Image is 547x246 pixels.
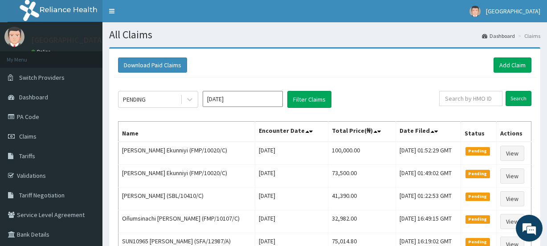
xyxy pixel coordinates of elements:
img: User Image [469,6,481,17]
td: Oñumsinachi [PERSON_NAME] (FMP/10107/C) [118,210,255,233]
td: [PERSON_NAME] Ekunniyi (FMP/10020/C) [118,142,255,165]
td: [PERSON_NAME] Ekunniyi (FMP/10020/C) [118,165,255,188]
span: Pending [465,170,490,178]
td: 73,500.00 [328,165,396,188]
span: Tariff Negotiation [19,191,65,199]
button: Download Paid Claims [118,57,187,73]
td: 100,000.00 [328,142,396,165]
span: Tariffs [19,152,35,160]
input: Search by HMO ID [439,91,502,106]
td: 41,390.00 [328,188,396,210]
span: Claims [19,132,37,140]
img: User Image [4,27,24,47]
th: Actions [497,122,531,142]
span: Pending [465,238,490,246]
th: Name [118,122,255,142]
a: Dashboard [482,32,515,40]
div: PENDING [123,95,146,104]
a: Add Claim [494,57,531,73]
input: Select Month and Year [203,91,283,107]
td: [DATE] [255,165,328,188]
input: Search [506,91,531,106]
span: Dashboard [19,93,48,101]
td: [DATE] [255,188,328,210]
td: [DATE] 01:49:02 GMT [396,165,461,188]
span: Pending [465,215,490,223]
a: View [500,146,524,161]
td: [DATE] 16:49:15 GMT [396,210,461,233]
a: Online [31,49,53,55]
a: View [500,214,524,229]
button: Filter Claims [287,91,331,108]
span: Switch Providers [19,74,65,82]
th: Date Filed [396,122,461,142]
a: View [500,168,524,184]
td: 32,982.00 [328,210,396,233]
td: [DATE] 01:22:53 GMT [396,188,461,210]
td: [PERSON_NAME] (SBL/10410/C) [118,188,255,210]
h1: All Claims [109,29,540,41]
th: Encounter Date [255,122,328,142]
span: [GEOGRAPHIC_DATA] [486,7,540,15]
th: Status [461,122,497,142]
span: Pending [465,147,490,155]
span: Pending [465,193,490,201]
a: View [500,191,524,206]
li: Claims [516,32,540,40]
td: [DATE] [255,142,328,165]
p: [GEOGRAPHIC_DATA] [31,36,105,44]
td: [DATE] 01:52:29 GMT [396,142,461,165]
td: [DATE] [255,210,328,233]
th: Total Price(₦) [328,122,396,142]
